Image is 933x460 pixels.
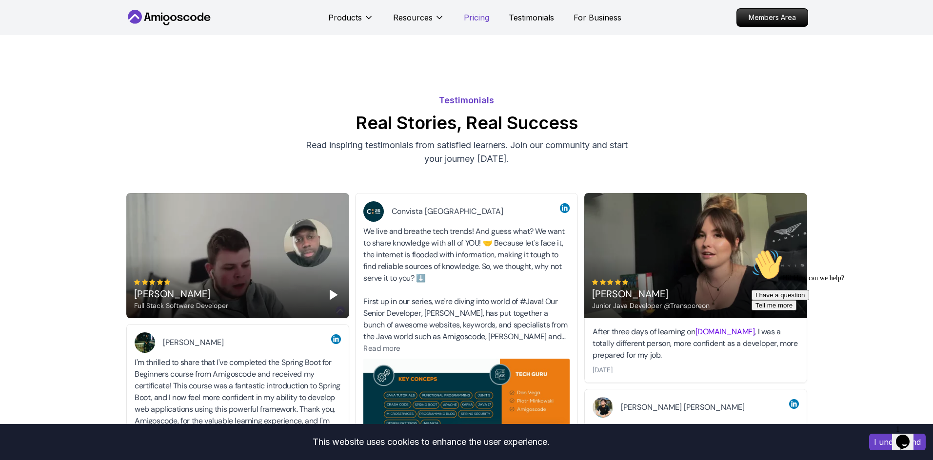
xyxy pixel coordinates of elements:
[125,113,808,133] h2: Real Stories, Real Success
[869,434,926,450] button: Accept cookies
[4,4,179,65] div: 👋Hi! How can we help?I have a questionTell me more
[892,421,923,450] iframe: chat widget
[509,12,554,23] a: Testimonials
[737,9,808,26] p: Members Area
[4,55,49,65] button: Tell me more
[748,245,923,416] iframe: chat widget
[393,12,433,23] p: Resources
[4,29,97,37] span: Hi! How can we help?
[303,138,631,166] p: Read inspiring testimonials from satisfied learners. Join our community and start your journey [D...
[4,4,35,35] img: :wave:
[393,12,444,31] button: Resources
[4,45,61,55] button: I have a question
[574,12,621,23] a: For Business
[328,12,362,23] p: Products
[328,12,374,31] button: Products
[736,8,808,27] a: Members Area
[125,94,808,107] p: Testimonials
[464,12,489,23] a: Pricing
[7,431,854,453] div: This website uses cookies to enhance the user experience.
